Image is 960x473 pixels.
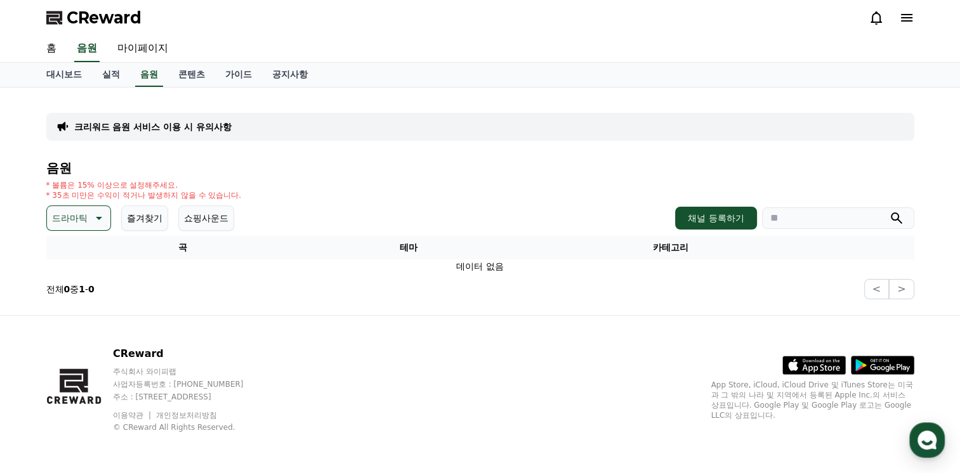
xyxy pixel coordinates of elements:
[889,279,914,299] button: >
[64,284,70,294] strong: 0
[46,180,242,190] p: * 볼륨은 15% 이상으로 설정해주세요.
[67,8,141,28] span: CReward
[46,205,111,231] button: 드라마틱
[262,63,318,87] a: 공지사항
[113,422,268,432] p: © CReward All Rights Reserved.
[74,120,232,133] a: 크리워드 음원 서비스 이용 시 유의사항
[215,63,262,87] a: 가이드
[711,380,914,420] p: App Store, iCloud, iCloud Drive 및 iTunes Store는 미국과 그 밖의 나라 및 지역에서 등록된 Apple Inc.의 서비스 상표입니다. Goo...
[52,209,88,227] p: 드라마틱
[113,366,268,377] p: 주식회사 와이피랩
[498,236,843,259] th: 카테고리
[79,284,85,294] strong: 1
[168,63,215,87] a: 콘텐츠
[121,205,168,231] button: 즐겨찾기
[864,279,889,299] button: <
[46,283,95,295] p: 전체 중 -
[46,8,141,28] a: CReward
[74,36,100,62] a: 음원
[88,284,95,294] strong: 0
[107,36,178,62] a: 마이페이지
[40,387,48,397] span: 홈
[36,36,67,62] a: 홈
[46,190,242,200] p: * 35초 미만은 수익이 적거나 발생하지 않을 수 있습니다.
[84,368,164,399] a: 대화
[4,368,84,399] a: 홈
[164,368,244,399] a: 설정
[46,236,320,259] th: 곡
[178,205,234,231] button: 쇼핑사운드
[320,236,498,259] th: 테마
[46,161,914,175] h4: 음원
[156,411,217,420] a: 개인정보처리방침
[116,387,131,398] span: 대화
[46,259,914,274] td: 데이터 없음
[92,63,130,87] a: 실적
[113,392,268,402] p: 주소 : [STREET_ADDRESS]
[113,411,153,420] a: 이용약관
[675,207,756,230] button: 채널 등록하기
[113,379,268,389] p: 사업자등록번호 : [PHONE_NUMBER]
[113,346,268,361] p: CReward
[196,387,211,397] span: 설정
[135,63,163,87] a: 음원
[36,63,92,87] a: 대시보드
